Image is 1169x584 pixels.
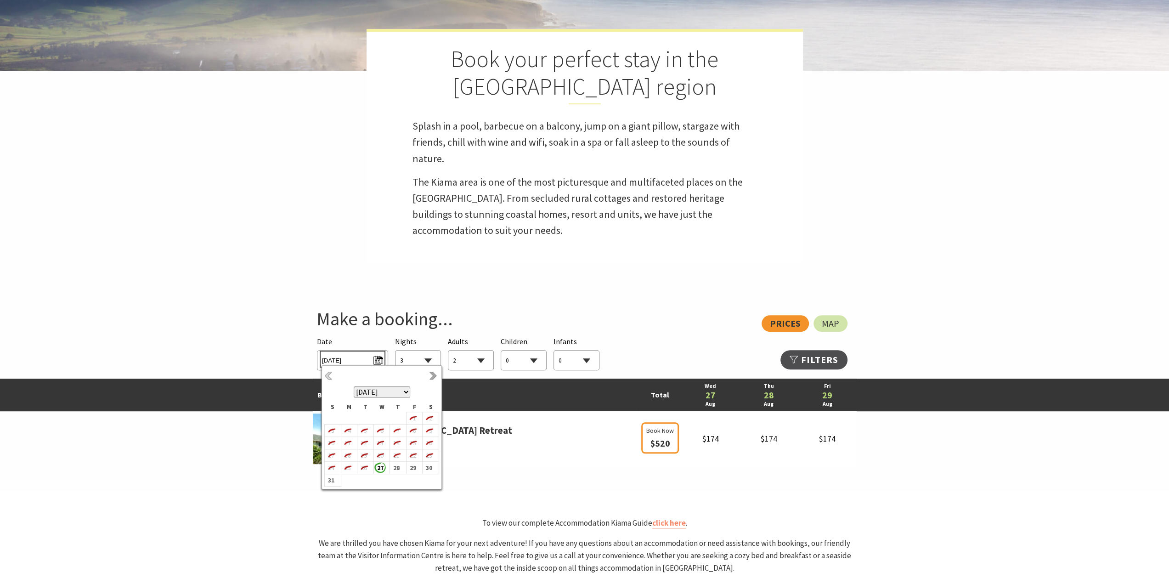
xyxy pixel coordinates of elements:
span: $174 [819,433,836,444]
span: Infants [553,337,577,346]
i: 14 [390,437,402,449]
a: Map [813,315,847,332]
p: To view our complete Accommodation Kiama Guide . [313,517,857,529]
i: 12 [357,437,369,449]
th: F [406,402,423,412]
i: 9 [423,425,435,437]
i: 23 [423,449,435,461]
span: Nights [395,336,417,348]
i: 1 [407,412,418,424]
p: Splash in a pool, barbecue on a balcony, jump on a giant pillow, stargaze with friends, chill wit... [412,118,757,167]
div: Choose a number of nights [395,336,441,370]
p: The Kiama area is one of the most picturesque and multifaceted places on the [GEOGRAPHIC_DATA]. F... [412,174,757,239]
td: 30 [423,462,439,474]
b: 30 [423,462,435,474]
i: 17 [325,449,337,461]
i: 16 [423,437,435,449]
h2: Book your perfect stay in the [GEOGRAPHIC_DATA] region [412,45,757,104]
i: 5 [357,425,369,437]
i: 10 [325,437,337,449]
td: 31 [325,474,341,487]
i: 24 [325,462,337,474]
th: T [357,402,374,412]
span: $520 [650,437,670,449]
a: Aug [686,400,735,408]
span: $174 [761,433,777,444]
span: Children [501,337,527,346]
a: click here [652,518,686,528]
th: M [341,402,357,412]
p: We are thrilled you have chosen Kiama for your next adventure! If you have any questions about an... [313,537,857,575]
th: S [325,402,341,412]
img: parkridgea.jpg [313,414,382,464]
span: $174 [702,433,718,444]
i: 3 [325,425,337,437]
i: 21 [390,449,402,461]
i: 7 [390,425,402,437]
b: 27 [374,462,386,474]
a: Aug [744,400,793,408]
i: 26 [357,462,369,474]
i: 13 [374,437,386,449]
i: 2 [423,412,435,424]
b: 31 [325,474,337,486]
a: Aug [802,400,852,408]
a: Wed [686,382,735,391]
a: [GEOGRAPHIC_DATA] Retreat [386,423,512,438]
i: 6 [374,425,386,437]
a: Book Now $520 [641,439,679,448]
span: Adults [448,337,468,346]
span: Gerringong [313,438,639,450]
td: 27 [373,462,390,474]
i: 22 [407,449,418,461]
i: 25 [341,462,353,474]
span: Book Now [646,425,674,436]
i: 18 [341,449,353,461]
td: 28 [390,462,407,474]
i: 15 [407,437,418,449]
td: Best Rates [313,379,639,411]
a: 28 [744,391,793,400]
i: 8 [407,425,418,437]
i: 19 [357,449,369,461]
th: W [373,402,390,412]
td: Total [639,379,681,411]
a: Fri [802,382,852,391]
b: 29 [407,462,418,474]
th: S [423,402,439,412]
span: Date [317,337,332,346]
i: 4 [341,425,353,437]
b: 28 [390,462,402,474]
a: 29 [802,391,852,400]
td: 29 [406,462,423,474]
div: Please choose your desired arrival date [317,336,388,370]
i: 20 [374,449,386,461]
a: 27 [686,391,735,400]
span: [DATE] [322,353,383,365]
a: Thu [744,382,793,391]
i: 11 [341,437,353,449]
th: T [390,402,407,412]
span: Map [822,320,839,327]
